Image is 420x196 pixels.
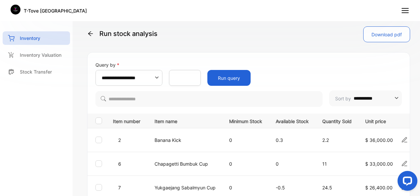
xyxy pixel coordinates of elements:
[87,26,157,41] p: Run stock analysis
[20,35,40,42] p: Inventory
[11,5,20,15] img: Logo
[207,70,251,86] button: Run query
[113,116,146,125] p: Item number
[363,26,410,42] button: Download pdf
[276,184,309,191] p: -0.5
[118,137,141,144] p: 2
[24,7,87,14] p: T-Tove [GEOGRAPHIC_DATA]
[229,184,262,191] p: 0
[155,116,216,125] p: Item name
[276,137,309,144] p: 0.3
[95,62,119,68] label: Query by
[155,184,216,191] p: Yukgaejang Sabalmyun Cup
[365,116,393,125] p: Unit price
[118,184,141,191] p: 7
[3,48,70,62] a: Inventory Valuation
[155,137,216,144] p: Banana Kick
[20,51,61,58] p: Inventory Valuation
[3,65,70,79] a: Stock Transfer
[365,137,393,143] span: $ 36,000.00
[335,95,351,102] p: Sort by
[276,116,309,125] p: Available Stock
[3,31,70,45] a: Inventory
[276,160,309,167] p: 0
[392,168,420,196] iframe: LiveChat chat widget
[322,137,352,144] p: 2.2
[20,68,52,75] p: Stock Transfer
[229,137,262,144] p: 0
[322,160,352,167] p: 11
[155,160,216,167] p: Chapagetti Bumbuk Cup
[329,90,402,106] button: Sort by
[365,161,393,167] span: $ 33,000.00
[322,184,352,191] p: 24.5
[118,160,141,167] p: 6
[365,185,393,190] span: $ 26,400.00
[322,116,352,125] p: Quantity Sold
[229,160,262,167] p: 0
[229,116,262,125] p: Minimum Stock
